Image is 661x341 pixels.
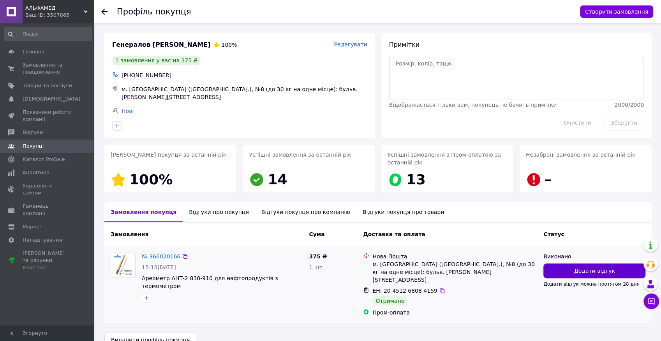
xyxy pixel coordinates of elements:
div: м. [GEOGRAPHIC_DATA] ([GEOGRAPHIC_DATA].), №8 (до 30 кг на одне місце): бульв. [PERSON_NAME][STRE... [120,84,369,102]
span: [PERSON_NAME] та рахунки [23,250,72,271]
span: АЛЬФАМЕД [25,5,84,12]
span: Аналітика [23,169,49,176]
span: 2000 / 2000 [614,102,644,108]
div: Виконано [543,253,645,260]
span: Генералов [PERSON_NAME] [112,41,210,49]
a: Ареометр АНТ-2 830-910 для нафтопродуктів з термометром [142,275,278,289]
span: Налаштування [23,237,62,244]
span: Успішні замовлення за останній рік [249,152,351,158]
div: [PHONE_NUMBER] [120,70,369,81]
span: Гаманець компанії [23,203,72,217]
span: 13 [406,171,426,187]
span: Замовлення та повідомлення [23,62,72,76]
div: м. [GEOGRAPHIC_DATA] ([GEOGRAPHIC_DATA].), №8 (до 30 кг на одне місце): бульв. [PERSON_NAME][STRE... [372,260,537,284]
div: Повернутися назад [101,8,108,16]
span: Покупці [23,143,44,150]
a: Фото товару [111,253,136,277]
a: № 366020166 [142,253,180,260]
span: [PERSON_NAME] покупця за останній рік [111,152,226,158]
span: Додати відгук можна протягом 28 дня [543,281,639,287]
div: Ваш ID: 3507865 [25,12,93,19]
span: Замовлення [111,231,148,237]
input: Пошук [4,27,92,41]
span: Управління сайтом [23,182,72,196]
span: Примітки [389,41,420,48]
span: Показники роботи компанії [23,109,72,123]
div: Отримано [372,296,407,306]
span: 100% [221,42,237,48]
div: Замовлення покупця [104,202,183,222]
div: Відгуки про покупця [183,202,255,222]
div: Нова Пошта [372,253,537,260]
span: Редагувати [334,41,367,48]
span: Cума [309,231,324,237]
div: Пром-оплата [372,309,537,316]
img: Фото товару [112,253,134,277]
span: 1 шт. [309,264,324,270]
span: 375 ₴ [309,253,327,260]
button: Створити замовлення [580,5,653,18]
a: Нові [122,108,134,114]
span: ЕН: 20 4512 6808 4159 [372,288,437,294]
div: Prom топ [23,264,72,271]
div: Відгуки покупця про товари [356,202,450,222]
span: 15:15[DATE] [142,264,176,270]
span: Доставка та оплата [363,231,425,237]
span: [DEMOGRAPHIC_DATA] [23,95,80,102]
span: 100% [129,171,173,187]
span: Головна [23,48,44,55]
div: 1 замовлення у вас на 375 ₴ [112,56,201,65]
span: Додати відгук [574,267,615,275]
span: Каталог ProSale [23,156,65,163]
h1: Профіль покупця [117,7,191,16]
span: Відгуки [23,129,43,136]
span: Товари та послуги [23,82,72,89]
span: Успішні замовлення з Пром-оплатою за останній рік [388,152,501,166]
span: Відображається тільки вам, покупець не бачить примітки [389,102,557,108]
span: Маркет [23,223,42,230]
span: Статус [543,231,564,237]
span: Незабрані замовлення за останній рік [526,152,635,158]
span: – [545,171,552,187]
button: Додати відгук [543,263,645,278]
button: Чат з покупцем [643,293,659,309]
div: Відгуки покупця про компанію [255,202,356,222]
span: 14 [268,171,287,187]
